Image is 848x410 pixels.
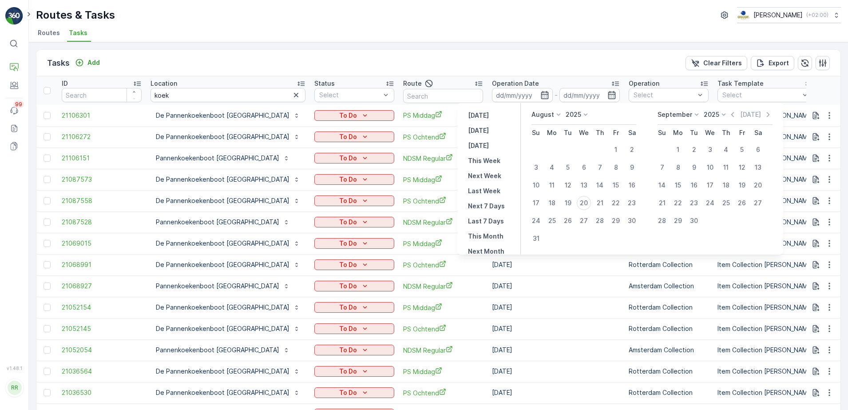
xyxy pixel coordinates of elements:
span: PS Middag [403,175,483,184]
button: De Pannenkoekenboot [GEOGRAPHIC_DATA] [151,258,305,272]
button: Next Week [464,171,505,181]
button: To Do [314,217,394,227]
a: NDSM Regular [403,218,483,227]
p: Tasks [47,57,70,69]
td: [DATE] [487,254,624,275]
div: 21 [593,196,607,210]
div: Toggle Row Selected [44,219,51,226]
a: PS Middag [403,239,483,248]
div: 4 [545,160,559,175]
td: Amsterdam Collection [624,339,713,361]
td: Rotterdam Collection [624,361,713,382]
input: Search [403,89,483,103]
td: Rotterdam Collection [624,254,713,275]
button: De Pannenkoekenboot [GEOGRAPHIC_DATA] [151,364,305,378]
div: 27 [751,196,765,210]
p: To Do [339,154,357,163]
div: 16 [687,178,701,192]
div: 6 [577,160,591,175]
button: This Month [464,231,507,242]
button: De Pannenkoekenboot [GEOGRAPHIC_DATA] [151,386,305,400]
p: De Pannenkoekenboot [GEOGRAPHIC_DATA] [156,367,289,376]
p: [PERSON_NAME] [753,11,803,20]
a: PS Middag [403,367,483,376]
a: PS Middag [403,303,483,312]
button: Pannenkoekenboot [GEOGRAPHIC_DATA] [151,151,295,165]
th: Friday [608,125,624,141]
th: Monday [670,125,686,141]
p: Location [151,79,177,88]
td: Amsterdam Collection [624,275,713,297]
span: 21068991 [62,260,142,269]
p: Pannenkoekenboot [GEOGRAPHIC_DATA] [156,154,279,163]
button: Next 7 Days [464,201,508,211]
p: [DATE] [468,126,489,135]
button: Add [71,57,103,68]
span: PS Ochtend [403,260,483,270]
input: Search [151,88,305,102]
td: Item Collection [PERSON_NAME] [713,275,818,297]
button: De Pannenkoekenboot [GEOGRAPHIC_DATA] [151,322,305,336]
p: De Pannenkoekenboot [GEOGRAPHIC_DATA] [156,324,289,333]
div: 18 [545,196,559,210]
button: Last 7 Days [464,216,507,227]
td: [DATE] [487,318,624,339]
p: To Do [339,388,357,397]
span: PS Middag [403,111,483,120]
button: De Pannenkoekenboot [GEOGRAPHIC_DATA] [151,130,305,144]
p: To Do [339,175,357,184]
button: To Do [314,281,394,291]
p: 2025 [704,110,719,119]
p: To Do [339,324,357,333]
button: Export [751,56,794,70]
p: Route [403,79,422,88]
td: [DATE] [487,297,624,318]
p: Task Template [717,79,764,88]
p: De Pannenkoekenboot [GEOGRAPHIC_DATA] [156,111,289,120]
button: Pannenkoekenboot [GEOGRAPHIC_DATA] [151,215,295,229]
td: Item Collection [PERSON_NAME] [713,361,818,382]
div: 9 [687,160,701,175]
div: 29 [671,214,685,228]
p: Next Week [468,171,501,180]
p: Pannenkoekenboot [GEOGRAPHIC_DATA] [156,282,279,291]
div: 15 [671,178,685,192]
p: This Month [468,232,503,241]
div: 22 [609,196,623,210]
span: v 1.48.1 [5,366,23,371]
div: 23 [625,196,639,210]
button: To Do [314,195,394,206]
div: 28 [655,214,669,228]
p: To Do [339,111,357,120]
th: Wednesday [576,125,592,141]
a: PS Ochtend [403,196,483,206]
button: To Do [314,387,394,398]
p: Next 7 Days [468,202,505,211]
span: 21106301 [62,111,142,120]
p: De Pannenkoekenboot [GEOGRAPHIC_DATA] [156,175,289,184]
a: 21052054 [62,346,142,354]
p: [DATE] [740,110,761,119]
th: Saturday [624,125,640,141]
span: 21087573 [62,175,142,184]
div: 28 [593,214,607,228]
td: Item Collection [PERSON_NAME] [713,297,818,318]
p: Select [722,91,800,100]
div: 6 [751,143,765,157]
div: 2 [625,143,639,157]
a: 21068927 [62,282,142,291]
span: 21106272 [62,132,142,141]
span: 21087558 [62,196,142,205]
div: 16 [625,178,639,192]
div: Toggle Row Selected [44,304,51,311]
a: PS Ochtend [403,324,483,334]
p: Operation Date [492,79,539,88]
div: 25 [545,214,559,228]
div: 25 [719,196,733,210]
button: Last Week [464,186,504,196]
div: 22 [671,196,685,210]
